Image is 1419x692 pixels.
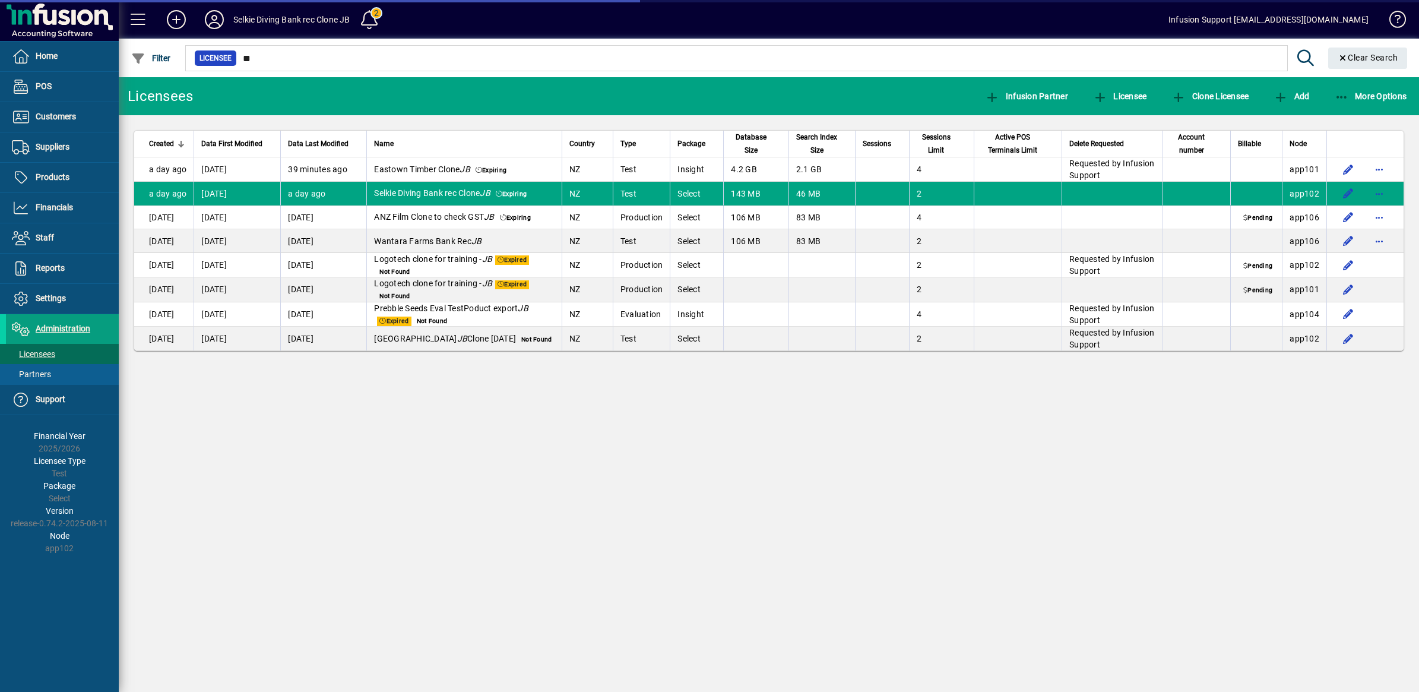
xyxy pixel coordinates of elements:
[374,137,394,150] span: Name
[909,302,973,327] td: 4
[1062,327,1163,350] td: Requested by Infusion Support
[788,157,856,182] td: 2.1 GB
[495,255,529,265] span: Expired
[677,137,705,150] span: Package
[1339,184,1358,203] button: Edit
[788,206,856,229] td: 83 MB
[909,277,973,302] td: 2
[1290,285,1319,294] span: app101.prod.infusionbusinesssoftware.com
[1380,2,1404,41] a: Knowledge Base
[1338,53,1398,62] span: Clear Search
[134,157,194,182] td: a day ago
[1339,329,1358,348] button: Edit
[6,193,119,223] a: Financials
[518,304,528,313] em: JB
[788,182,856,206] td: 46 MB
[201,137,262,150] span: Data First Modified
[1290,334,1319,343] span: app102.prod.infusionbusinesssoftware.com
[36,394,65,404] span: Support
[280,229,366,253] td: [DATE]
[6,223,119,253] a: Staff
[1370,184,1389,203] button: More options
[280,157,366,182] td: 39 minutes ago
[562,327,613,350] td: NZ
[1271,86,1312,107] button: Add
[1171,91,1249,101] span: Clone Licensee
[280,277,366,302] td: [DATE]
[1290,165,1319,174] span: app101.prod.infusionbusinesssoftware.com
[288,137,349,150] span: Data Last Modified
[1370,160,1389,179] button: More options
[6,102,119,132] a: Customers
[457,334,468,343] em: JB
[670,229,723,253] td: Select
[195,9,233,30] button: Profile
[670,327,723,350] td: Select
[562,206,613,229] td: NZ
[670,182,723,206] td: Select
[723,157,788,182] td: 4.2 GB
[1290,189,1319,198] span: app102.prod.infusionbusinesssoftware.com
[134,302,194,327] td: [DATE]
[613,277,670,302] td: Production
[377,317,411,326] span: Expired
[374,254,492,264] span: Logotech clone for training -
[985,91,1068,101] span: Infusion Partner
[723,206,788,229] td: 106 MB
[1170,131,1223,157] div: Account number
[1238,137,1261,150] span: Billable
[460,165,470,174] em: JB
[149,137,174,150] span: Created
[374,304,528,313] span: Prebble Seeds Eval TestPoduct export
[1370,208,1389,227] button: More options
[677,137,716,150] div: Package
[863,137,902,150] div: Sessions
[562,253,613,277] td: NZ
[1335,91,1407,101] span: More Options
[36,51,58,61] span: Home
[374,334,516,343] span: [GEOGRAPHIC_DATA] Clone [DATE]
[36,203,73,212] span: Financials
[36,112,76,121] span: Customers
[670,277,723,302] td: Select
[917,131,966,157] div: Sessions Limit
[233,10,350,29] div: Selkie Diving Bank rec Clone JB
[194,206,280,229] td: [DATE]
[134,229,194,253] td: [DATE]
[36,142,69,151] span: Suppliers
[6,385,119,415] a: Support
[731,131,781,157] div: Database Size
[280,327,366,350] td: [DATE]
[50,531,69,541] span: Node
[1062,253,1163,277] td: Requested by Infusion Support
[36,293,66,303] span: Settings
[36,263,65,273] span: Reports
[194,182,280,206] td: [DATE]
[1090,86,1150,107] button: Licensee
[1339,255,1358,274] button: Edit
[374,212,494,222] span: ANZ Film Clone to check GST
[1339,280,1358,299] button: Edit
[128,87,193,106] div: Licensees
[562,302,613,327] td: NZ
[34,456,85,466] span: Licensee Type
[374,279,492,288] span: Logotech clone for training -
[6,344,119,364] a: Licensees
[1069,137,1155,150] div: Delete Requested
[788,229,856,253] td: 83 MB
[131,53,171,63] span: Filter
[613,327,670,350] td: Test
[149,137,186,150] div: Created
[6,254,119,283] a: Reports
[1370,232,1389,251] button: More options
[280,182,366,206] td: a day ago
[909,206,973,229] td: 4
[670,157,723,182] td: Insight
[1339,208,1358,227] button: Edit
[12,369,51,379] span: Partners
[1241,261,1275,271] span: Pending
[194,157,280,182] td: [DATE]
[495,280,529,290] span: Expired
[374,165,470,174] span: Eastown Timber Clone
[613,157,670,182] td: Test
